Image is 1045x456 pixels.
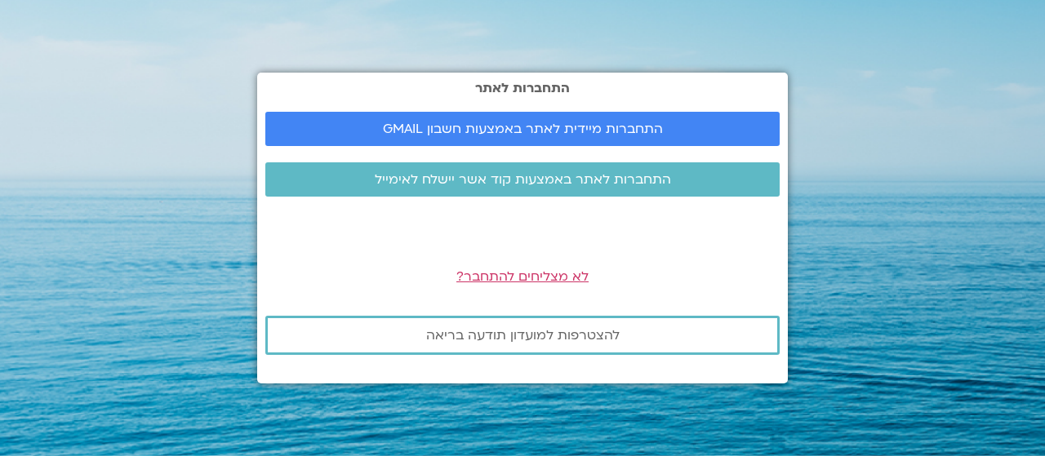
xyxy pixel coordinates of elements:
[265,162,780,197] a: התחברות לאתר באמצעות קוד אשר יישלח לאימייל
[265,316,780,355] a: להצטרפות למועדון תודעה בריאה
[265,112,780,146] a: התחברות מיידית לאתר באמצעות חשבון GMAIL
[383,122,663,136] span: התחברות מיידית לאתר באמצעות חשבון GMAIL
[456,268,589,286] a: לא מצליחים להתחבר?
[375,172,671,187] span: התחברות לאתר באמצעות קוד אשר יישלח לאימייל
[265,81,780,95] h2: התחברות לאתר
[426,328,620,343] span: להצטרפות למועדון תודעה בריאה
